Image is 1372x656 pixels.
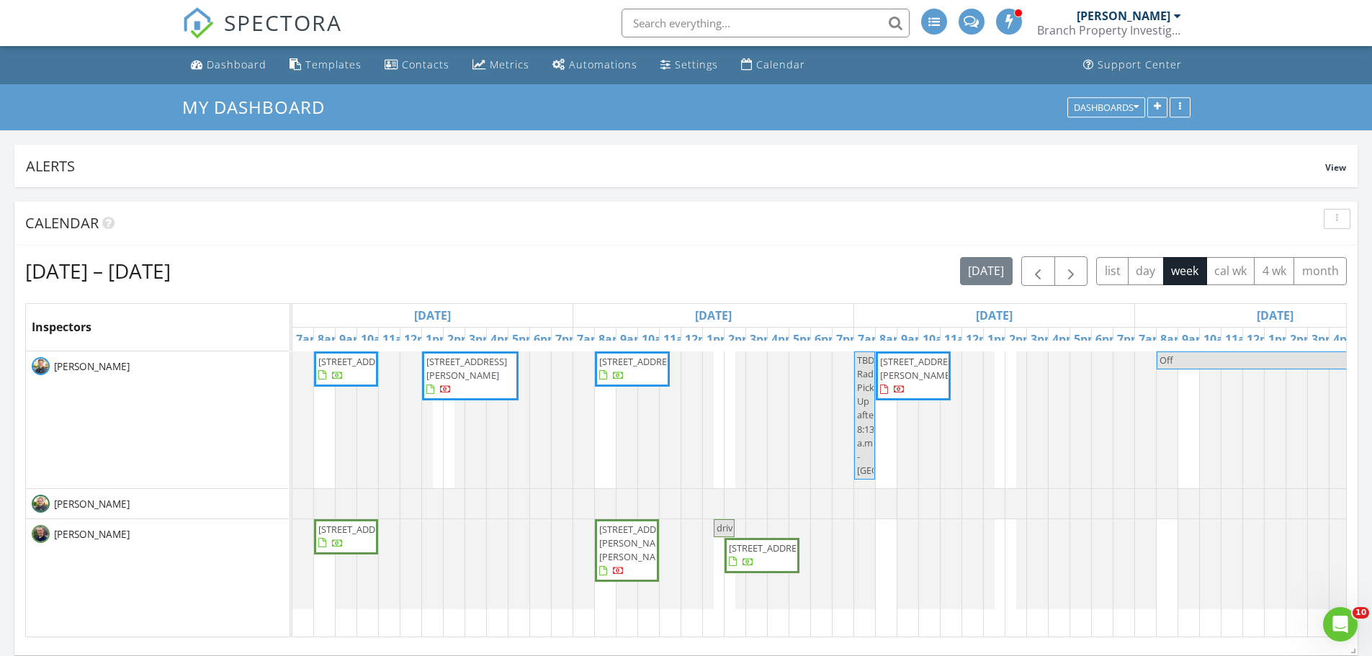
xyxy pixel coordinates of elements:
[400,328,439,351] a: 12pm
[32,357,50,375] img: tom_headshot_square.jpeg
[26,156,1325,176] div: Alerts
[224,7,342,37] span: SPECTORA
[599,355,680,368] span: [STREET_ADDRESS]
[1113,328,1146,351] a: 7pm
[1353,607,1369,619] span: 10
[854,328,887,351] a: 7am
[1096,257,1129,285] button: list
[25,213,99,233] span: Calendar
[1221,328,1260,351] a: 11am
[1160,354,1173,367] span: Off
[25,256,171,285] h2: [DATE] – [DATE]
[552,328,584,351] a: 7pm
[1253,304,1297,327] a: Go to August 30, 2025
[569,58,637,71] div: Automations
[655,52,724,78] a: Settings
[32,319,91,335] span: Inspectors
[729,542,810,554] span: [STREET_ADDRESS]
[1021,256,1055,286] button: Previous
[1054,256,1088,286] button: Next
[318,523,399,536] span: [STREET_ADDRESS]
[972,304,1016,327] a: Go to August 29, 2025
[444,328,476,351] a: 2pm
[508,328,541,351] a: 5pm
[897,328,930,351] a: 9am
[547,52,643,78] a: Automations (Advanced)
[833,328,865,351] a: 7pm
[426,355,507,382] span: [STREET_ADDRESS][PERSON_NAME]
[919,328,958,351] a: 10am
[51,497,133,511] span: [PERSON_NAME]
[357,328,396,351] a: 10am
[1330,328,1362,351] a: 4pm
[32,525,50,543] img: daniel_head.png
[1293,257,1347,285] button: month
[1178,328,1211,351] a: 9am
[960,257,1013,285] button: [DATE]
[1067,97,1145,117] button: Dashboards
[1098,58,1182,71] div: Support Center
[735,52,811,78] a: Calendar
[318,355,399,368] span: [STREET_ADDRESS]
[51,359,133,374] span: [PERSON_NAME]
[717,521,745,534] span: driving
[422,328,454,351] a: 1pm
[487,328,519,351] a: 4pm
[1049,328,1081,351] a: 4pm
[182,95,337,119] a: My Dashboard
[32,495,50,513] img: todd_headshot_square.jpeg
[1074,102,1139,112] div: Dashboards
[182,19,342,50] a: SPECTORA
[530,328,562,351] a: 6pm
[616,328,649,351] a: 9am
[1135,328,1167,351] a: 7am
[1243,328,1282,351] a: 12pm
[467,52,535,78] a: Metrics
[691,304,735,327] a: Go to August 28, 2025
[379,328,418,351] a: 11am
[725,328,757,351] a: 2pm
[811,328,843,351] a: 6pm
[984,328,1016,351] a: 1pm
[51,527,133,542] span: [PERSON_NAME]
[876,328,908,351] a: 8am
[675,58,718,71] div: Settings
[1077,9,1170,23] div: [PERSON_NAME]
[638,328,677,351] a: 10am
[1206,257,1255,285] button: cal wk
[1200,328,1239,351] a: 10am
[1070,328,1103,351] a: 5pm
[962,328,1001,351] a: 12pm
[402,58,449,71] div: Contacts
[1265,328,1297,351] a: 1pm
[336,328,368,351] a: 9am
[292,328,325,351] a: 7am
[1254,257,1294,285] button: 4 wk
[660,328,699,351] a: 11am
[314,328,346,351] a: 8am
[1092,328,1124,351] a: 6pm
[1163,257,1207,285] button: week
[1323,607,1358,642] iframe: Intercom live chat
[880,355,961,382] span: [STREET_ADDRESS][PERSON_NAME]
[379,52,455,78] a: Contacts
[182,7,214,39] img: The Best Home Inspection Software - Spectora
[681,328,720,351] a: 12pm
[746,328,779,351] a: 3pm
[185,52,272,78] a: Dashboard
[1077,52,1188,78] a: Support Center
[490,58,529,71] div: Metrics
[1037,23,1181,37] div: Branch Property Investigations
[207,58,266,71] div: Dashboard
[941,328,979,351] a: 11am
[857,354,948,477] span: TBD Radon Pick Up after 8:13 a.m. - [GEOGRAPHIC_DATA]
[1308,328,1340,351] a: 3pm
[756,58,805,71] div: Calendar
[1005,328,1038,351] a: 2pm
[1157,328,1189,351] a: 8am
[703,328,735,351] a: 1pm
[411,304,454,327] a: Go to August 27, 2025
[305,58,362,71] div: Templates
[573,328,606,351] a: 7am
[284,52,367,78] a: Templates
